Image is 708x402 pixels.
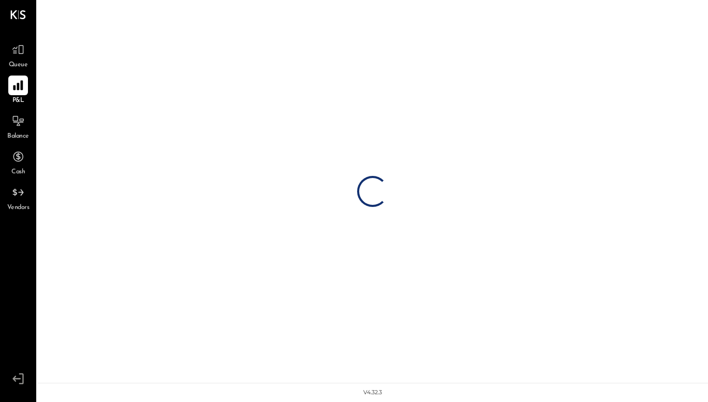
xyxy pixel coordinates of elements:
[1,183,36,213] a: Vendors
[1,40,36,70] a: Queue
[12,96,24,106] span: P&L
[9,61,28,70] span: Queue
[11,168,25,177] span: Cash
[7,132,29,141] span: Balance
[1,147,36,177] a: Cash
[363,389,382,397] div: v 4.32.3
[7,203,30,213] span: Vendors
[1,111,36,141] a: Balance
[1,76,36,106] a: P&L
